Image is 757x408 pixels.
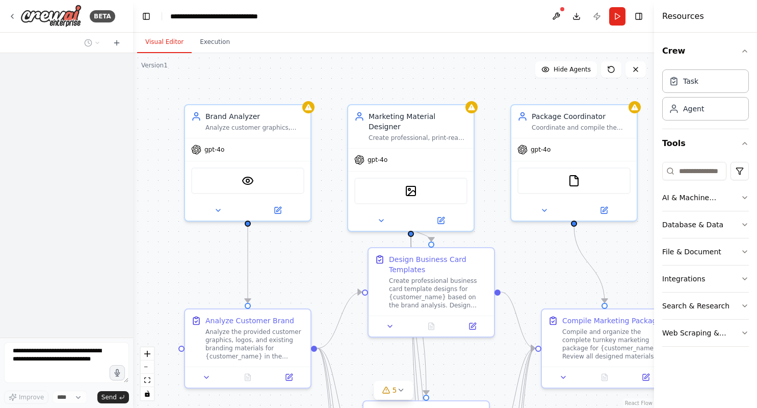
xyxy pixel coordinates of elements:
[205,124,304,132] div: Analyze customer graphics, logos, and existing branding materials to extract key design elements ...
[205,316,294,326] div: Analyze Customer Brand
[662,211,749,238] button: Database & Data
[184,308,311,389] div: Analyze Customer BrandAnalyze the provided customer graphics, logos, and existing branding materi...
[662,293,749,319] button: Search & Research
[662,129,749,158] button: Tools
[80,37,105,49] button: Switch to previous chat
[662,220,723,230] div: Database & Data
[532,124,631,132] div: Coordinate and compile the complete turnkey marketing package for {customer_name}, ensuring all m...
[389,254,488,275] div: Design Business Card Templates
[562,328,661,361] div: Compile and organize the complete turnkey marketing package for {customer_name}. Review all desig...
[662,328,741,338] div: Web Scraping & Browsing
[374,381,413,400] button: 5
[243,226,253,302] g: Edge from 10392ff4-2428-4dc0-aef5-1cf0ed4ee582 to f3184f2c-6729-4404-83a9-ffccdbfba3f0
[368,247,495,338] div: Design Business Card TemplatesCreate professional business card template designs for {customer_na...
[192,32,238,53] button: Execution
[170,11,258,21] nav: breadcrumb
[141,374,154,387] button: fit view
[554,65,591,74] span: Hide Agents
[535,61,597,78] button: Hide Agents
[141,347,154,361] button: zoom in
[389,277,488,309] div: Create professional business card template designs for {customer_name} based on the brand analysi...
[20,5,82,28] img: Logo
[139,9,153,23] button: Hide left sidebar
[569,226,610,302] g: Edge from 595caa8c-8699-4ed2-94eb-189e1882b510 to 3d947fa9-d706-4fe7-8446-42f86a9679a1
[410,320,453,332] button: No output available
[369,134,467,142] div: Create professional, print-ready marketing material designs including business cards, posters, st...
[271,371,306,383] button: Open in side panel
[683,76,698,86] div: Task
[393,385,397,395] span: 5
[317,287,361,353] g: Edge from f3184f2c-6729-4404-83a9-ffccdbfba3f0 to 52606ffd-2902-4c79-a490-9db295d27011
[562,316,661,326] div: Compile Marketing Package
[662,320,749,346] button: Web Scraping & Browsing
[662,247,721,257] div: File & Document
[625,400,652,406] a: React Flow attribution
[632,9,646,23] button: Hide right sidebar
[141,387,154,400] button: toggle interactivity
[532,111,631,122] div: Package Coordinator
[347,104,475,232] div: Marketing Material DesignerCreate professional, print-ready marketing material designs including ...
[110,365,125,380] button: Click to speak your automation idea
[249,204,306,217] button: Open in side panel
[242,175,254,187] img: VisionTool
[406,226,431,394] g: Edge from a5bc3d42-a2d5-4f57-9df3-ceff2c638e5e to 34d8b0ee-7b98-42b7-a470-8b696f86f8f4
[662,65,749,129] div: Crew
[510,104,638,222] div: Package CoordinatorCoordinate and compile the complete turnkey marketing package for {customer_na...
[531,146,551,154] span: gpt-4o
[109,37,125,49] button: Start a new chat
[541,308,668,389] div: Compile Marketing PackageCompile and organize the complete turnkey marketing package for {custome...
[501,287,535,353] g: Edge from 52606ffd-2902-4c79-a490-9db295d27011 to 3d947fa9-d706-4fe7-8446-42f86a9679a1
[141,347,154,400] div: React Flow controls
[455,320,490,332] button: Open in side panel
[412,214,469,227] button: Open in side panel
[683,104,704,114] div: Agent
[205,111,304,122] div: Brand Analyzer
[662,301,729,311] div: Search & Research
[4,391,48,404] button: Improve
[97,391,129,403] button: Send
[204,146,224,154] span: gpt-4o
[662,158,749,355] div: Tools
[226,371,270,383] button: No output available
[205,328,304,361] div: Analyze the provided customer graphics, logos, and existing branding materials for {customer_name...
[184,104,311,222] div: Brand AnalyzerAnalyze customer graphics, logos, and existing branding materials to extract key de...
[583,371,627,383] button: No output available
[369,111,467,132] div: Marketing Material Designer
[101,393,117,401] span: Send
[628,371,663,383] button: Open in side panel
[575,204,633,217] button: Open in side panel
[662,10,704,22] h4: Resources
[406,226,436,241] g: Edge from a5bc3d42-a2d5-4f57-9df3-ceff2c638e5e to 52606ffd-2902-4c79-a490-9db295d27011
[662,184,749,211] button: AI & Machine Learning
[662,37,749,65] button: Crew
[137,32,192,53] button: Visual Editor
[368,156,387,164] span: gpt-4o
[662,193,741,203] div: AI & Machine Learning
[141,361,154,374] button: zoom out
[19,393,44,401] span: Improve
[141,61,168,69] div: Version 1
[568,175,580,187] img: FileReadTool
[662,238,749,265] button: File & Document
[662,266,749,292] button: Integrations
[405,185,417,197] img: DallETool
[662,274,705,284] div: Integrations
[90,10,115,22] div: BETA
